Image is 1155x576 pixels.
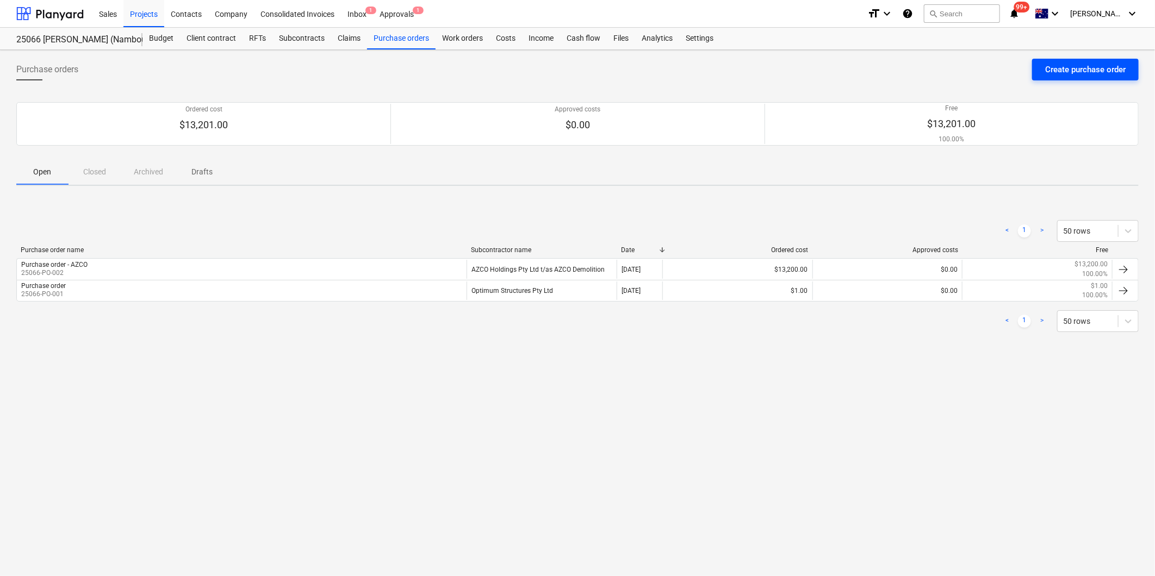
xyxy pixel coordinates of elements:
[243,28,272,49] a: RFTs
[1001,224,1014,237] a: Previous page
[21,282,66,290] div: Purchase order
[924,4,1000,23] button: Search
[272,28,331,49] a: Subcontracts
[16,63,78,76] span: Purchase orders
[662,281,812,300] div: $1.00
[1014,2,1030,12] span: 99+
[927,104,976,113] p: Free
[1035,315,1048,328] a: Next page
[436,28,489,49] a: Work orders
[927,135,976,144] p: 100.00%
[622,266,641,273] div: [DATE]
[1082,270,1108,279] p: 100.00%
[880,7,893,20] i: keyboard_arrow_down
[662,260,812,278] div: $13,200.00
[489,28,522,49] a: Costs
[555,105,600,114] p: Approved costs
[1101,524,1155,576] iframe: Chat Widget
[817,246,958,254] div: Approved costs
[179,105,228,114] p: Ordered cost
[471,246,612,254] div: Subcontractor name
[1032,59,1139,80] button: Create purchase order
[522,28,560,49] a: Income
[679,28,720,49] a: Settings
[29,166,55,178] p: Open
[179,118,228,132] p: $13,201.00
[1075,260,1108,269] p: $13,200.00
[1018,315,1031,328] a: Page 1 is your current page
[1018,224,1031,237] a: Page 1 is your current page
[902,7,913,20] i: Knowledge base
[21,268,88,278] p: 25066-PO-002
[560,28,607,49] a: Cash flow
[1001,315,1014,328] a: Previous page
[1126,7,1139,20] i: keyboard_arrow_down
[635,28,679,49] a: Analytics
[467,260,617,278] div: AZCO Holdings Pty Ltd t/as AZCO Demolition
[667,246,808,254] div: Ordered cost
[967,246,1108,254] div: Free
[927,117,976,130] p: $13,201.00
[413,7,424,14] span: 1
[331,28,367,49] a: Claims
[180,28,243,49] a: Client contract
[467,281,617,300] div: Optimum Structures Pty Ltd
[812,260,962,278] div: $0.00
[621,246,658,254] div: Date
[367,28,436,49] a: Purchase orders
[365,7,376,14] span: 1
[1035,224,1048,237] a: Next page
[1048,7,1061,20] i: keyboard_arrow_down
[1091,281,1108,291] p: $1.00
[812,281,962,300] div: $0.00
[21,290,66,299] p: 25066-PO-001
[16,34,129,46] div: 25066 [PERSON_NAME] (Nambour SC Admin Ramps)
[1082,291,1108,300] p: 100.00%
[21,246,462,254] div: Purchase order name
[1070,9,1125,18] span: [PERSON_NAME]
[929,9,937,18] span: search
[142,28,180,49] a: Budget
[189,166,215,178] p: Drafts
[1009,7,1020,20] i: notifications
[867,7,880,20] i: format_size
[622,287,641,295] div: [DATE]
[21,261,88,268] div: Purchase order - AZCO
[555,118,600,132] p: $0.00
[1045,62,1126,77] div: Create purchase order
[607,28,635,49] a: Files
